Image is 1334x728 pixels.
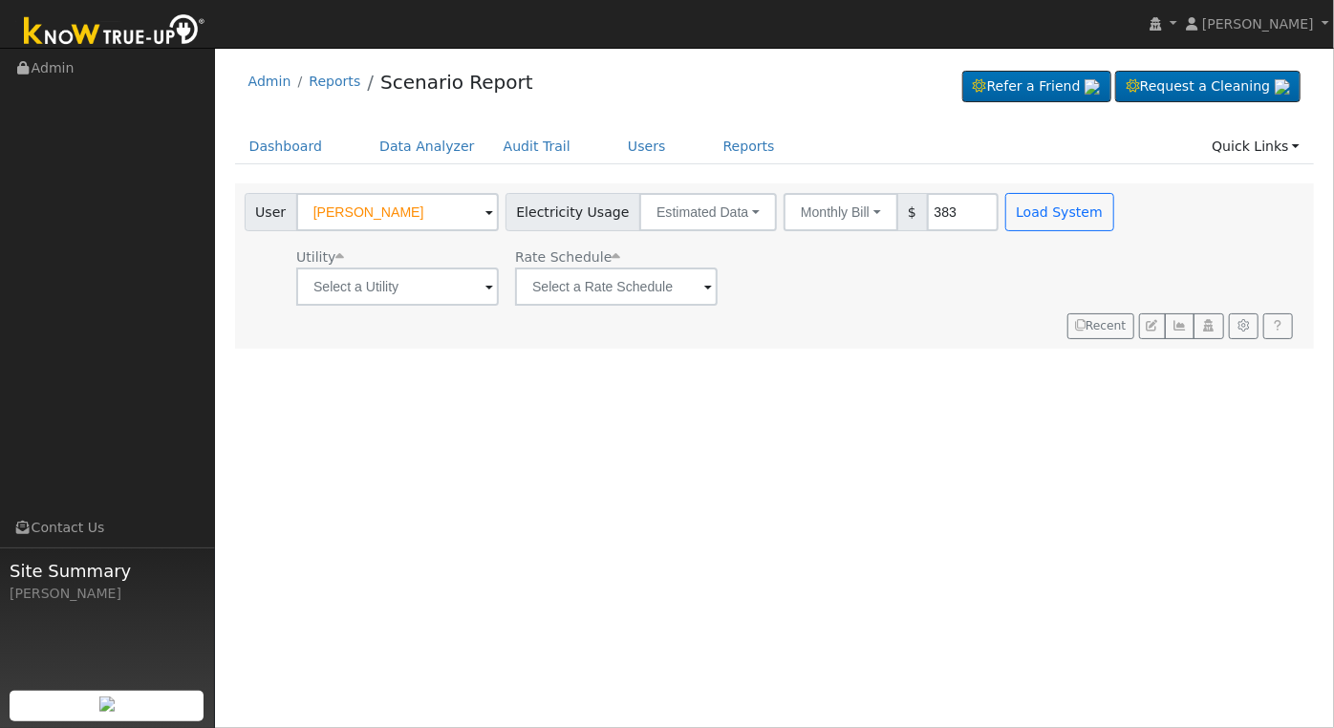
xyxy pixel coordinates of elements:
[489,129,585,164] a: Audit Trail
[1202,16,1314,32] span: [PERSON_NAME]
[639,193,777,231] button: Estimated Data
[365,129,489,164] a: Data Analyzer
[613,129,680,164] a: Users
[897,193,928,231] span: $
[1165,313,1194,340] button: Multi-Series Graph
[14,11,215,54] img: Know True-Up
[1229,313,1259,340] button: Settings
[296,247,499,268] div: Utility
[1197,129,1314,164] a: Quick Links
[1139,313,1166,340] button: Edit User
[248,74,291,89] a: Admin
[235,129,337,164] a: Dashboard
[10,584,204,604] div: [PERSON_NAME]
[380,71,533,94] a: Scenario Report
[1005,193,1114,231] button: Load System
[515,249,620,265] span: Alias: None
[1115,71,1301,103] a: Request a Cleaning
[1067,313,1134,340] button: Recent
[99,696,115,712] img: retrieve
[709,129,789,164] a: Reports
[784,193,898,231] button: Monthly Bill
[515,268,718,306] input: Select a Rate Schedule
[309,74,360,89] a: Reports
[1194,313,1223,340] button: Login As
[962,71,1111,103] a: Refer a Friend
[506,193,640,231] span: Electricity Usage
[1085,79,1100,95] img: retrieve
[1275,79,1290,95] img: retrieve
[296,193,499,231] input: Select a User
[296,268,499,306] input: Select a Utility
[10,558,204,584] span: Site Summary
[1263,313,1293,340] a: Help Link
[245,193,297,231] span: User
